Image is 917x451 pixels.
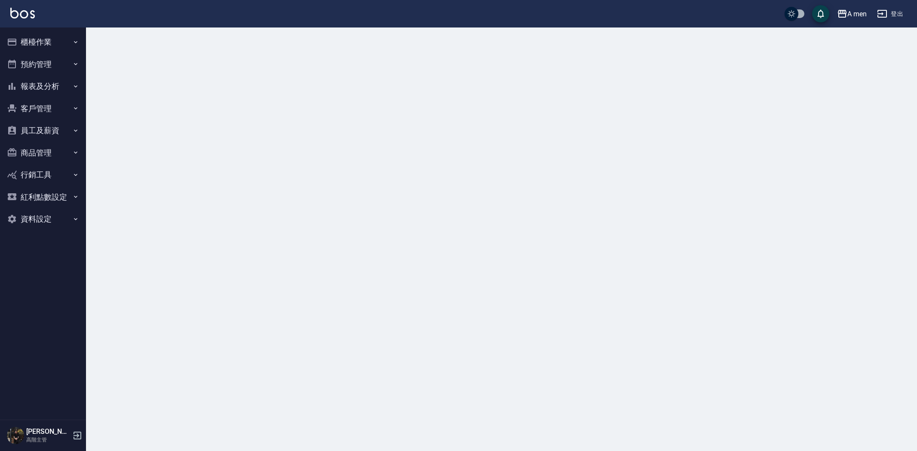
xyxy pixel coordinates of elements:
[3,208,83,230] button: 資料設定
[3,186,83,208] button: 紅利點數設定
[3,142,83,164] button: 商品管理
[834,5,870,23] button: A men
[3,119,83,142] button: 員工及薪資
[3,31,83,53] button: 櫃檯作業
[26,427,70,436] h5: [PERSON_NAME]
[10,8,35,18] img: Logo
[3,98,83,120] button: 客戶管理
[7,427,24,444] img: Person
[847,9,867,19] div: A men
[812,5,829,22] button: save
[3,53,83,76] button: 預約管理
[3,75,83,98] button: 報表及分析
[874,6,907,22] button: 登出
[3,164,83,186] button: 行銷工具
[26,436,70,444] p: 高階主管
